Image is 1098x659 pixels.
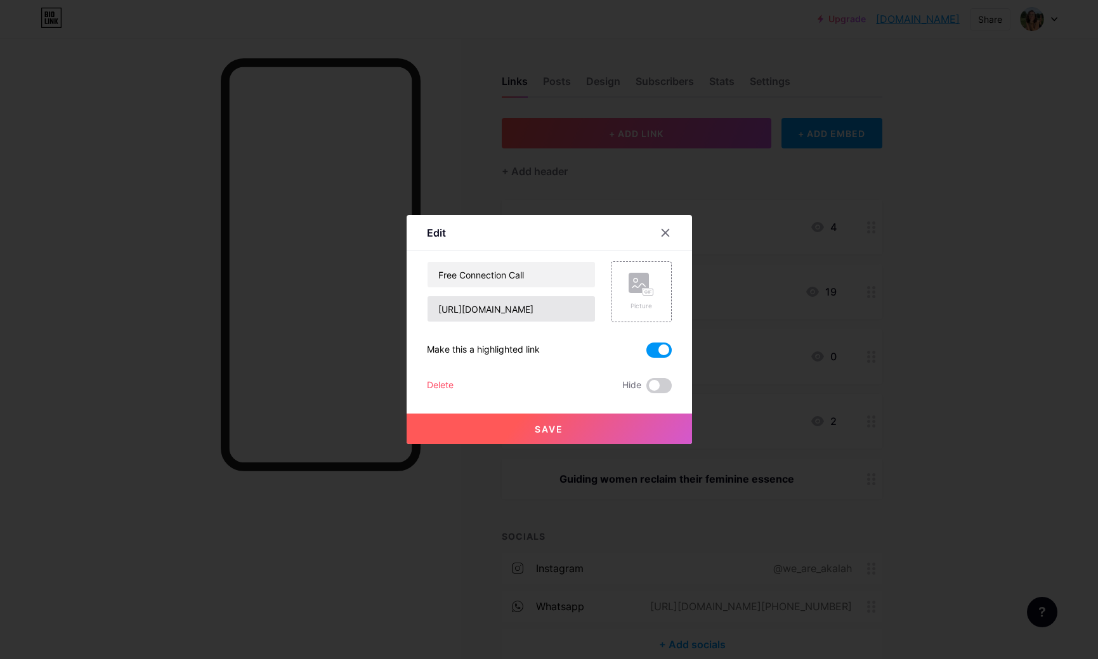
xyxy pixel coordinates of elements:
[427,378,454,393] div: Delete
[427,225,446,240] div: Edit
[407,414,692,444] button: Save
[427,343,540,358] div: Make this a highlighted link
[428,262,595,287] input: Title
[622,378,641,393] span: Hide
[428,296,595,322] input: URL
[629,301,654,311] div: Picture
[535,424,563,434] span: Save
